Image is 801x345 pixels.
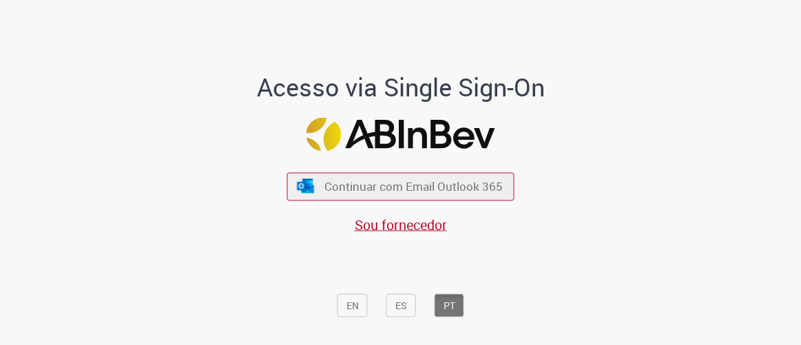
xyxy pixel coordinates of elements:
img: Logo ABInBev [306,117,495,151]
h1: Acesso via Single Sign-On [244,73,557,101]
button: ícone Azure/Microsoft 360 Continuar com Email Outlook 365 [287,172,514,200]
button: PT [435,293,464,317]
a: Sou fornecedor [355,215,447,233]
img: ícone Azure/Microsoft 360 [295,179,315,194]
button: EN [337,293,368,317]
button: ES [386,293,416,317]
span: Continuar com Email Outlook 365 [324,178,503,194]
